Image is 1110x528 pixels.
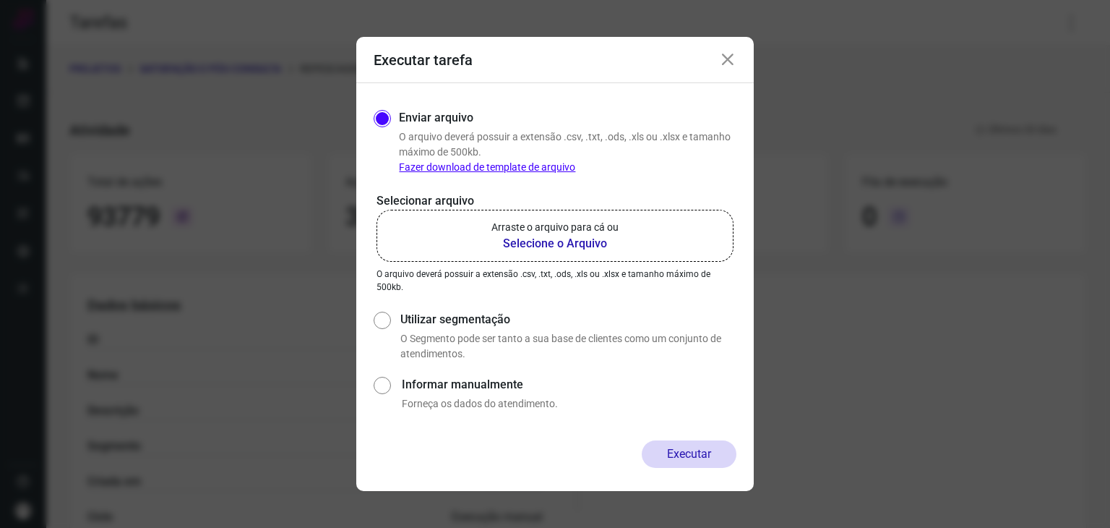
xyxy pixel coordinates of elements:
label: Enviar arquivo [399,109,473,127]
p: Forneça os dados do atendimento. [402,396,736,412]
p: Arraste o arquivo para cá ou [491,220,619,235]
p: O arquivo deverá possuir a extensão .csv, .txt, .ods, .xls ou .xlsx e tamanho máximo de 500kb. [377,268,733,294]
b: Selecione o Arquivo [491,235,619,252]
label: Informar manualmente [402,376,736,393]
a: Fazer download de template de arquivo [399,161,575,173]
button: Executar [642,440,736,468]
p: Selecionar arquivo [377,192,733,210]
label: Utilizar segmentação [400,311,736,328]
p: O Segmento pode ser tanto a sua base de clientes como um conjunto de atendimentos. [400,331,736,362]
h3: Executar tarefa [374,51,473,69]
p: O arquivo deverá possuir a extensão .csv, .txt, .ods, .xls ou .xlsx e tamanho máximo de 500kb. [399,129,736,175]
